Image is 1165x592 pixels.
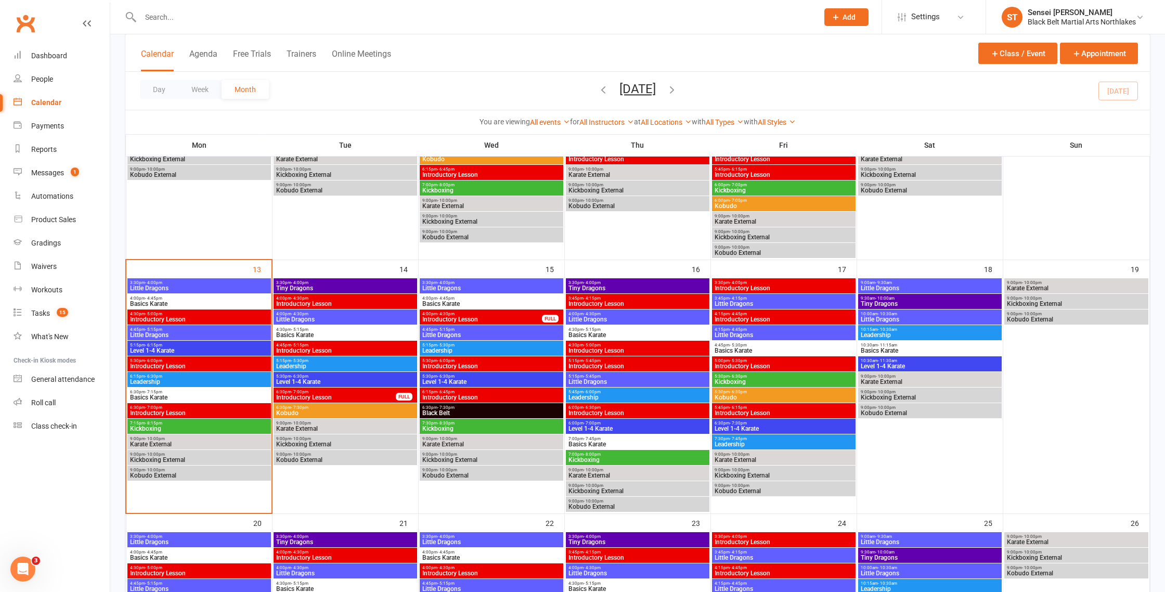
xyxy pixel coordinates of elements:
button: Month [222,80,269,99]
span: Kickboxing [714,379,853,385]
span: 4:45pm [130,327,269,332]
span: - 10:00pm [584,183,603,187]
div: Class check-in [31,422,77,430]
span: - 7:00pm [730,198,747,203]
span: - 5:15pm [584,327,601,332]
span: Little Dragons [860,316,1000,323]
span: Introductory Lesson [714,285,853,291]
span: Tiny Dragons [276,285,415,291]
th: Fri [710,134,857,156]
span: 4:00pm [422,296,561,301]
span: Karate External [568,172,707,178]
div: 14 [399,260,418,277]
span: - 4:45pm [145,296,162,301]
span: 9:00pm [1006,296,1147,301]
span: Little Dragons [422,332,561,338]
span: - 10:00am [875,296,895,301]
span: 6:15pm [422,390,561,394]
span: - 6:30pm [437,374,455,379]
span: Karate External [860,156,1000,162]
div: 16 [692,260,710,277]
span: 4:45pm [714,343,853,348]
span: 5:00pm [714,358,853,363]
span: Kobudo [422,156,561,162]
span: - 4:00pm [145,280,162,285]
span: 4:00pm [130,296,269,301]
a: Calendar [14,91,110,114]
span: 5:30pm [714,374,853,379]
span: 9:00pm [130,167,269,172]
span: - 5:30pm [730,343,747,348]
span: 9:00pm [714,214,853,218]
span: Kobudo External [1006,316,1147,323]
span: 9:00pm [422,214,561,218]
span: - 10:00pm [1022,312,1042,316]
span: - 5:15pm [291,343,308,348]
span: - 4:45pm [730,312,747,316]
span: Karate External [860,379,1000,385]
input: Search... [137,10,811,24]
iframe: Intercom live chat [10,557,35,582]
span: Kobudo External [422,234,561,240]
span: 3:45pm [568,296,707,301]
span: Kobudo External [568,203,707,209]
a: Dashboard [14,44,110,68]
div: 18 [984,260,1003,277]
span: 5:15pm [422,343,561,348]
span: Little Dragons [714,301,853,307]
span: - 10:00pm [584,198,603,203]
span: Kobudo External [860,187,1000,194]
span: 4:45pm [276,343,415,348]
span: 3 [32,557,40,565]
span: - 6:00pm [145,358,162,363]
span: - 4:30pm [437,312,455,316]
span: Level 1-4 Karate [860,363,1000,369]
span: 6:30pm [276,405,415,410]
span: 9:00pm [1006,312,1147,316]
span: 9:00pm [422,229,561,234]
span: 5:30pm [714,390,853,394]
span: - 6:30pm [730,390,747,394]
span: - 4:30pm [291,312,308,316]
span: - 10:30am [878,312,897,316]
span: Little Dragons [130,285,269,291]
span: 9:00pm [568,198,707,203]
span: - 4:00pm [584,280,601,285]
a: Product Sales [14,208,110,231]
span: Kickboxing External [860,394,1000,401]
div: Sensei [PERSON_NAME] [1028,8,1136,17]
div: 19 [1131,260,1149,277]
span: - 10:00pm [730,214,749,218]
span: - 10:00pm [145,167,165,172]
strong: with [692,118,706,126]
strong: for [570,118,579,126]
div: What's New [31,332,69,341]
div: Reports [31,145,57,153]
div: ST [1002,7,1022,28]
span: - 10:00pm [437,214,457,218]
span: - 5:00pm [584,343,601,348]
span: - 4:00pm [437,280,455,285]
span: - 5:15pm [291,327,308,332]
span: 5:30pm [130,358,269,363]
span: 6:30pm [130,405,269,410]
a: Roll call [14,391,110,415]
span: 4:45pm [422,327,561,332]
div: Black Belt Martial Arts Northlakes [1028,17,1136,27]
div: Calendar [31,98,61,107]
span: - 10:00pm [1022,280,1042,285]
span: - 5:15pm [145,327,162,332]
span: 9:30am [860,296,1000,301]
div: Workouts [31,286,62,294]
span: - 6:00pm [437,358,455,363]
span: - 10:00pm [291,167,311,172]
span: Basics Karate [422,301,561,307]
span: - 6:30pm [730,374,747,379]
span: - 7:00pm [145,405,162,410]
a: All Types [706,118,744,126]
span: Level 1-4 Karate [276,379,415,385]
span: - 4:45pm [730,327,747,332]
span: - 10:00pm [730,245,749,250]
button: Add [824,8,869,26]
span: Kickboxing External [130,156,269,162]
